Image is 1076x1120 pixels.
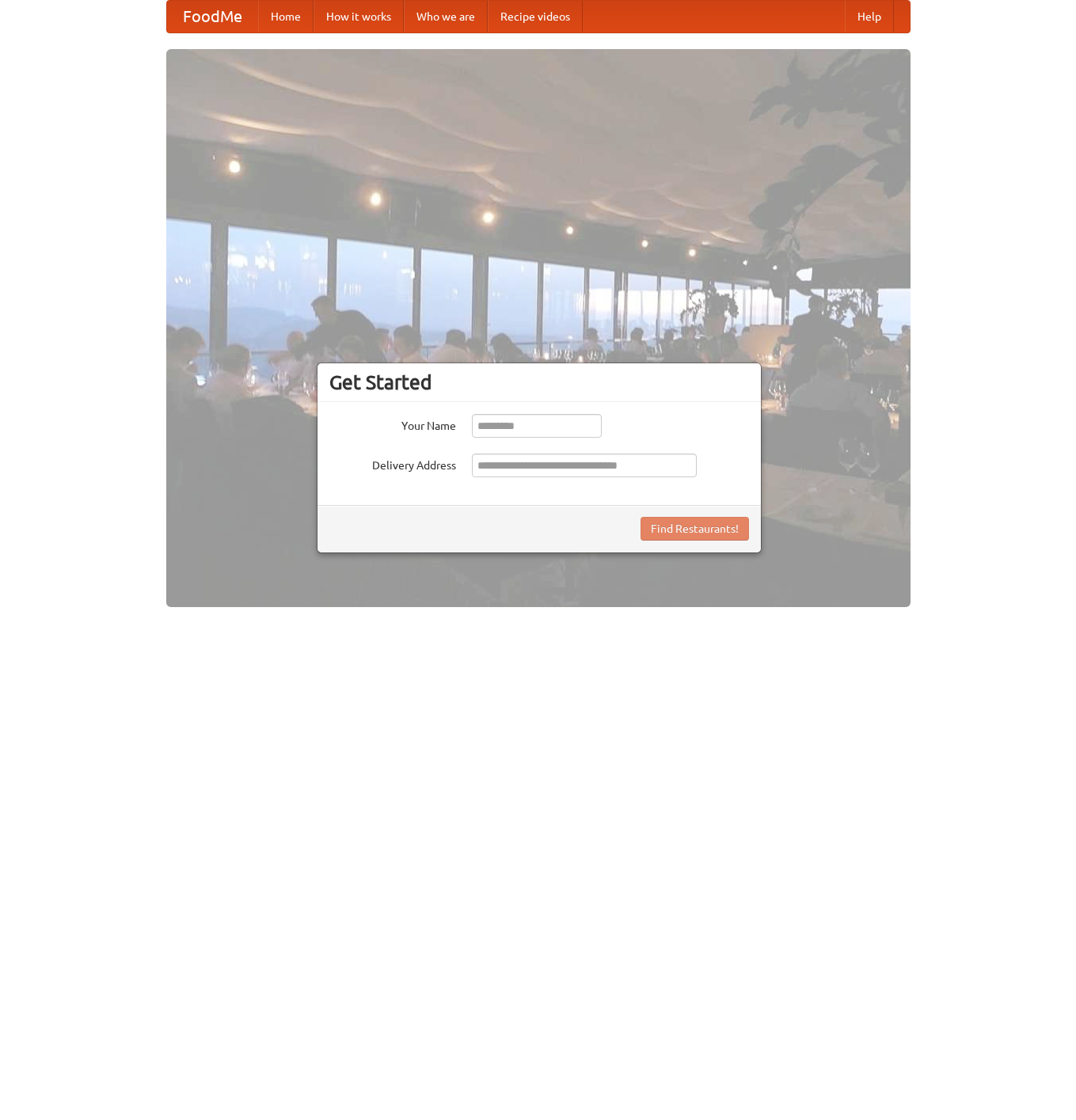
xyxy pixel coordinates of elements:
[845,1,894,32] a: Help
[329,414,456,434] label: Your Name
[167,1,258,32] a: FoodMe
[329,454,456,473] label: Delivery Address
[641,517,749,541] button: Find Restaurants!
[329,370,749,394] h3: Get Started
[404,1,488,32] a: Who we are
[488,1,583,32] a: Recipe videos
[258,1,314,32] a: Home
[314,1,404,32] a: How it works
